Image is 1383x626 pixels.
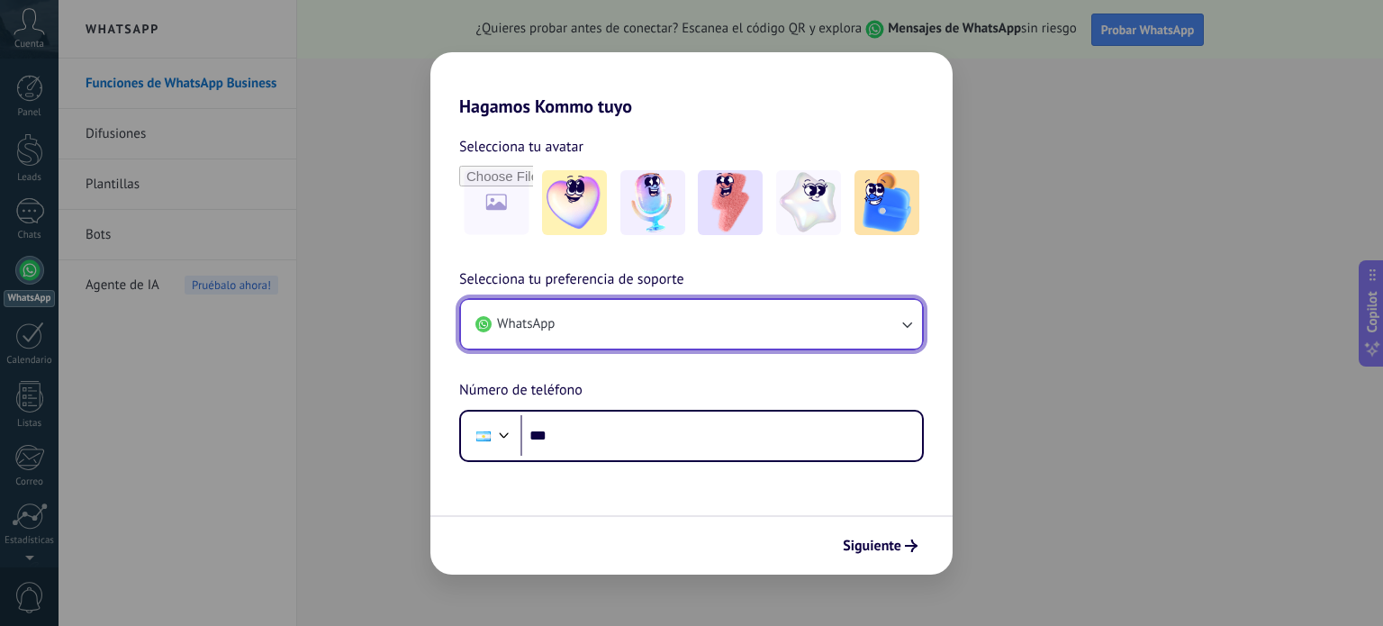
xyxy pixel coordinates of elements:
span: Siguiente [843,540,901,552]
button: Siguiente [835,531,926,561]
div: Argentina: + 54 [466,417,501,455]
img: -3.jpeg [698,170,763,235]
span: Selecciona tu avatar [459,135,583,159]
span: Número de teléfono [459,379,583,403]
span: WhatsApp [497,315,555,333]
img: -1.jpeg [542,170,607,235]
img: -4.jpeg [776,170,841,235]
h2: Hagamos Kommo tuyo [430,52,953,117]
img: -5.jpeg [854,170,919,235]
span: Selecciona tu preferencia de soporte [459,268,684,292]
img: -2.jpeg [620,170,685,235]
button: WhatsApp [461,300,922,349]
